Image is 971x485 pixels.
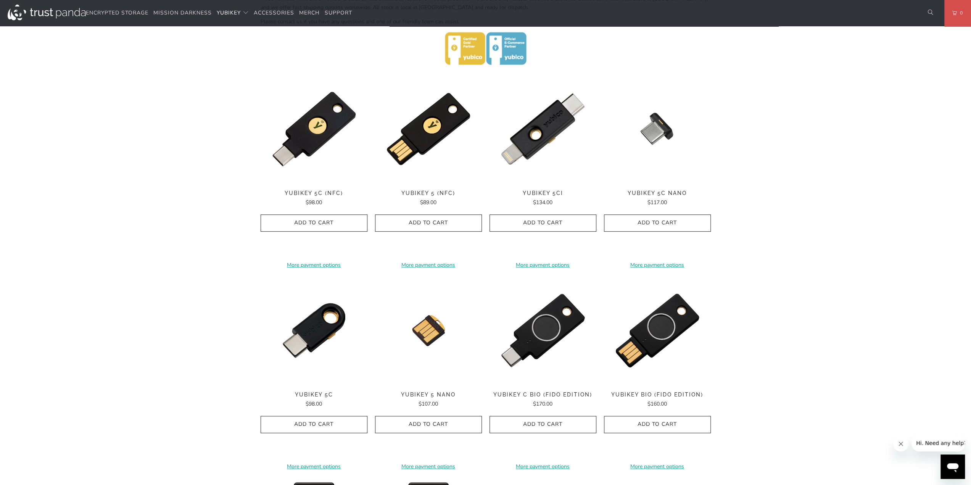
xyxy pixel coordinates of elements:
[8,5,86,20] img: Trust Panda Australia
[375,214,482,232] button: Add to Cart
[375,462,482,471] a: More payment options
[419,400,438,408] span: $107.00
[604,190,711,197] span: YubiKey 5C Nano
[375,277,482,384] img: YubiKey 5 Nano - Trust Panda
[261,277,367,384] img: YubiKey 5C - Trust Panda
[375,76,482,182] img: YubiKey 5 (NFC) - Trust Panda
[269,220,359,226] span: Add to Cart
[261,76,367,182] img: YubiKey 5C (NFC) - Trust Panda
[490,277,596,384] a: YubiKey C Bio (FIDO Edition) - Trust Panda YubiKey C Bio (FIDO Edition) - Trust Panda
[533,199,552,206] span: $134.00
[490,261,596,269] a: More payment options
[153,9,212,16] span: Mission Darkness
[604,277,711,384] img: YubiKey Bio (FIDO Edition) - Trust Panda
[498,220,588,226] span: Add to Cart
[893,436,908,451] iframe: Close message
[490,392,596,398] span: YubiKey C Bio (FIDO Edition)
[383,421,474,428] span: Add to Cart
[490,416,596,433] button: Add to Cart
[957,9,963,17] span: 0
[490,392,596,408] a: YubiKey C Bio (FIDO Edition) $170.00
[647,199,667,206] span: $117.00
[498,421,588,428] span: Add to Cart
[261,76,367,182] a: YubiKey 5C (NFC) - Trust Panda YubiKey 5C (NFC) - Trust Panda
[299,9,320,16] span: Merch
[261,190,367,207] a: YubiKey 5C (NFC) $98.00
[604,261,711,269] a: More payment options
[153,4,212,22] a: Mission Darkness
[375,190,482,207] a: YubiKey 5 (NFC) $89.00
[940,454,965,479] iframe: Button to launch messaging window
[217,9,241,16] span: YubiKey
[254,4,294,22] a: Accessories
[306,199,322,206] span: $98.00
[375,277,482,384] a: YubiKey 5 Nano - Trust Panda YubiKey 5 Nano - Trust Panda
[261,462,367,471] a: More payment options
[490,190,596,207] a: YubiKey 5Ci $134.00
[86,4,352,22] nav: Translation missing: en.navigation.header.main_nav
[490,76,596,182] a: YubiKey 5Ci - Trust Panda YubiKey 5Ci - Trust Panda
[261,277,367,384] a: YubiKey 5C - Trust Panda YubiKey 5C - Trust Panda
[5,5,55,11] span: Hi. Need any help?
[375,261,482,269] a: More payment options
[86,9,148,16] span: Encrypted Storage
[604,190,711,207] a: YubiKey 5C Nano $117.00
[261,392,367,408] a: YubiKey 5C $98.00
[383,220,474,226] span: Add to Cart
[604,76,711,182] a: YubiKey 5C Nano - Trust Panda YubiKey 5C Nano - Trust Panda
[490,462,596,471] a: More payment options
[604,277,711,384] a: YubiKey Bio (FIDO Edition) - Trust Panda YubiKey Bio (FIDO Edition) - Trust Panda
[261,261,367,269] a: More payment options
[490,277,596,384] img: YubiKey C Bio (FIDO Edition) - Trust Panda
[647,400,667,408] span: $160.00
[533,400,552,408] span: $170.00
[375,76,482,182] a: YubiKey 5 (NFC) - Trust Panda YubiKey 5 (NFC) - Trust Panda
[261,416,367,433] button: Add to Cart
[612,421,703,428] span: Add to Cart
[604,462,711,471] a: More payment options
[261,214,367,232] button: Add to Cart
[306,400,322,408] span: $98.00
[325,9,352,16] span: Support
[604,416,711,433] button: Add to Cart
[261,392,367,398] span: YubiKey 5C
[261,190,367,197] span: YubiKey 5C (NFC)
[217,4,249,22] summary: YubiKey
[490,214,596,232] button: Add to Cart
[375,392,482,398] span: YubiKey 5 Nano
[299,4,320,22] a: Merch
[911,435,965,451] iframe: Message from company
[490,190,596,197] span: YubiKey 5Ci
[269,421,359,428] span: Add to Cart
[325,4,352,22] a: Support
[375,392,482,408] a: YubiKey 5 Nano $107.00
[375,416,482,433] button: Add to Cart
[490,76,596,182] img: YubiKey 5Ci - Trust Panda
[604,214,711,232] button: Add to Cart
[604,392,711,408] a: YubiKey Bio (FIDO Edition) $160.00
[86,4,148,22] a: Encrypted Storage
[254,9,294,16] span: Accessories
[604,76,711,182] img: YubiKey 5C Nano - Trust Panda
[604,392,711,398] span: YubiKey Bio (FIDO Edition)
[420,199,436,206] span: $89.00
[375,190,482,197] span: YubiKey 5 (NFC)
[612,220,703,226] span: Add to Cart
